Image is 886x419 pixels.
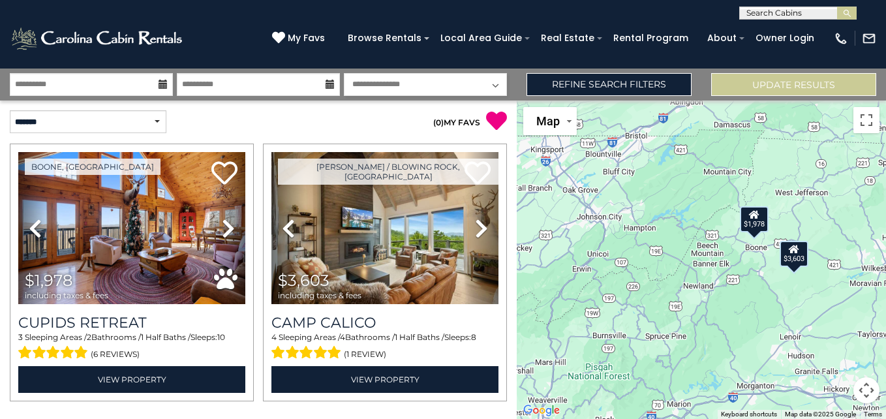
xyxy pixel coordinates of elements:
[18,332,23,342] span: 3
[433,117,444,127] span: ( )
[853,377,879,403] button: Map camera controls
[780,241,808,267] div: $3,603
[520,402,563,419] img: Google
[471,332,476,342] span: 8
[341,28,428,48] a: Browse Rentals
[395,332,444,342] span: 1 Half Baths /
[536,114,560,128] span: Map
[271,332,277,342] span: 4
[278,159,498,185] a: [PERSON_NAME] / Blowing Rock, [GEOGRAPHIC_DATA]
[749,28,821,48] a: Owner Login
[271,366,498,393] a: View Property
[701,28,743,48] a: About
[18,366,245,393] a: View Property
[91,346,140,363] span: (6 reviews)
[853,107,879,133] button: Toggle fullscreen view
[25,159,160,175] a: Boone, [GEOGRAPHIC_DATA]
[278,271,329,290] span: $3,603
[18,152,245,304] img: thumbnail_163281209.jpeg
[87,332,91,342] span: 2
[217,332,225,342] span: 10
[527,73,692,96] a: Refine Search Filters
[740,206,769,232] div: $1,978
[18,314,245,332] a: Cupids Retreat
[721,410,777,419] button: Keyboard shortcuts
[271,314,498,332] a: Camp Calico
[785,411,856,418] span: Map data ©2025 Google
[25,271,72,290] span: $1,978
[711,73,876,96] button: Update Results
[288,31,325,45] span: My Favs
[271,152,498,304] img: thumbnail_166687946.jpeg
[433,117,480,127] a: (0)MY FAVS
[271,332,498,363] div: Sleeping Areas / Bathrooms / Sleeps:
[864,411,882,418] a: Terms
[344,346,386,363] span: (1 review)
[607,28,695,48] a: Rental Program
[141,332,191,342] span: 1 Half Baths /
[278,291,361,300] span: including taxes & fees
[18,332,245,363] div: Sleeping Areas / Bathrooms / Sleeps:
[340,332,345,342] span: 4
[272,31,328,46] a: My Favs
[523,107,577,135] button: Change map style
[834,31,848,46] img: phone-regular-white.png
[534,28,601,48] a: Real Estate
[436,117,441,127] span: 0
[25,291,108,300] span: including taxes & fees
[434,28,528,48] a: Local Area Guide
[211,160,237,188] a: Add to favorites
[862,31,876,46] img: mail-regular-white.png
[10,25,186,52] img: White-1-2.png
[520,402,563,419] a: Open this area in Google Maps (opens a new window)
